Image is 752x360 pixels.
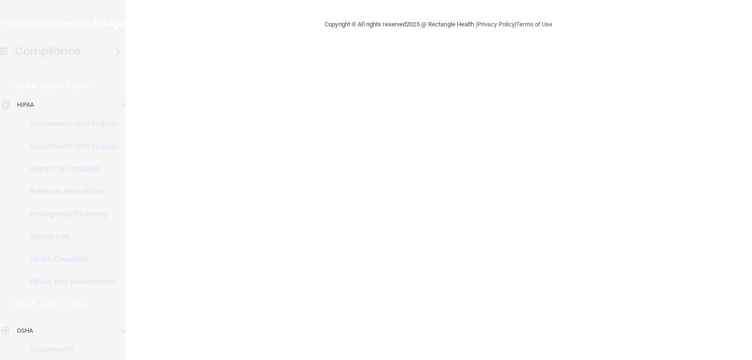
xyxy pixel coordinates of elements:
[6,255,134,264] p: HIPAA Checklist
[17,325,33,336] p: OSHA
[6,187,134,196] p: Business Associates
[13,299,36,310] p: OSHA
[6,209,134,219] p: Emergency Planning
[6,232,134,241] p: Resources
[15,45,80,58] h4: Compliance
[6,142,134,151] p: Documents and Policies
[478,21,515,28] a: Privacy Policy
[6,277,134,287] p: HIPAA Risk Assessment
[13,80,37,92] p: HIPAA
[17,99,34,111] p: HIPAA
[267,9,610,40] div: Copyright © All rights reserved 2025 @ Rectangle Health | |
[6,345,134,354] p: Documents
[6,164,134,174] p: Report an Incident
[6,119,134,128] p: Documents and Policies
[516,21,552,28] a: Terms of Use
[41,80,91,92] p: Learn More!
[41,299,91,310] p: Learn More!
